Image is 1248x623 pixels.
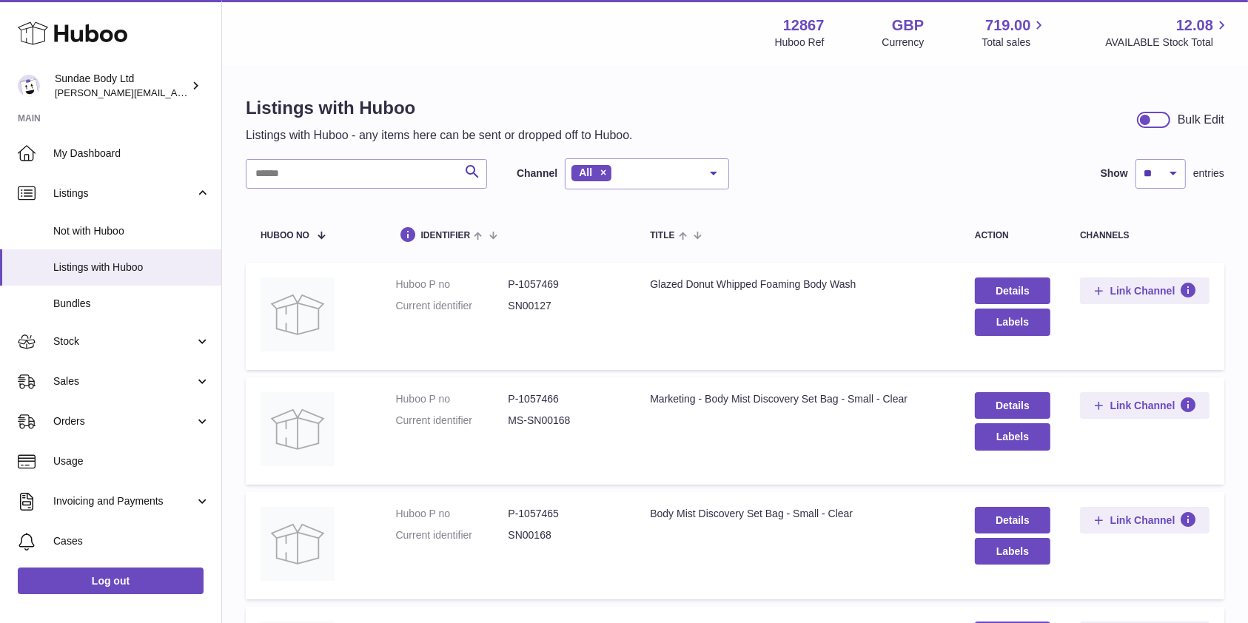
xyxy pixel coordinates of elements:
[53,414,195,428] span: Orders
[55,87,297,98] span: [PERSON_NAME][EMAIL_ADDRESS][DOMAIN_NAME]
[1178,112,1224,128] div: Bulk Edit
[396,392,509,406] dt: Huboo P no
[53,224,210,238] span: Not with Huboo
[1176,16,1213,36] span: 12.08
[261,231,309,240] span: Huboo no
[882,36,925,50] div: Currency
[1080,392,1210,419] button: Link Channel
[517,166,557,181] label: Channel
[396,277,509,292] dt: Huboo P no
[53,494,195,508] span: Invoicing and Payments
[261,392,335,466] img: Marketing - Body Mist Discovery Set Bag - Small - Clear
[975,392,1050,419] a: Details
[650,231,674,240] span: title
[53,297,210,311] span: Bundles
[508,277,620,292] dd: P-1057469
[579,166,592,178] span: All
[1110,399,1175,412] span: Link Channel
[783,16,825,36] strong: 12867
[508,392,620,406] dd: P-1057466
[53,374,195,388] span: Sales
[1193,166,1224,181] span: entries
[985,16,1030,36] span: 719.00
[508,507,620,521] dd: P-1057465
[396,299,509,313] dt: Current identifier
[1105,16,1230,50] a: 12.08 AVAILABLE Stock Total
[892,16,924,36] strong: GBP
[650,277,945,292] div: Glazed Donut Whipped Foaming Body Wash
[53,147,210,161] span: My Dashboard
[261,277,335,351] img: Glazed Donut Whipped Foaming Body Wash
[975,277,1050,304] a: Details
[396,528,509,542] dt: Current identifier
[18,75,40,97] img: dianne@sundaebody.com
[18,568,204,594] a: Log out
[53,260,210,275] span: Listings with Huboo
[396,507,509,521] dt: Huboo P no
[53,334,195,348] span: Stock
[1105,36,1230,50] span: AVAILABLE Stock Total
[975,309,1050,335] button: Labels
[1080,231,1210,240] div: channels
[246,127,633,144] p: Listings with Huboo - any items here can be sent or dropped off to Huboo.
[1110,284,1175,297] span: Link Channel
[650,392,945,406] div: Marketing - Body Mist Discovery Set Bag - Small - Clear
[975,507,1050,533] a: Details
[1080,507,1210,533] button: Link Channel
[508,528,620,542] dd: SN00168
[53,186,195,201] span: Listings
[975,538,1050,565] button: Labels
[53,534,210,548] span: Cases
[1101,166,1128,181] label: Show
[982,16,1047,50] a: 719.00 Total sales
[53,454,210,468] span: Usage
[775,36,825,50] div: Huboo Ref
[421,231,471,240] span: identifier
[396,414,509,428] dt: Current identifier
[1110,513,1175,527] span: Link Channel
[1080,277,1210,304] button: Link Channel
[508,414,620,428] dd: MS-SN00168
[982,36,1047,50] span: Total sales
[55,72,188,100] div: Sundae Body Ltd
[650,507,945,521] div: Body Mist Discovery Set Bag - Small - Clear
[246,96,633,120] h1: Listings with Huboo
[975,231,1050,240] div: action
[261,507,335,581] img: Body Mist Discovery Set Bag - Small - Clear
[975,423,1050,450] button: Labels
[508,299,620,313] dd: SN00127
